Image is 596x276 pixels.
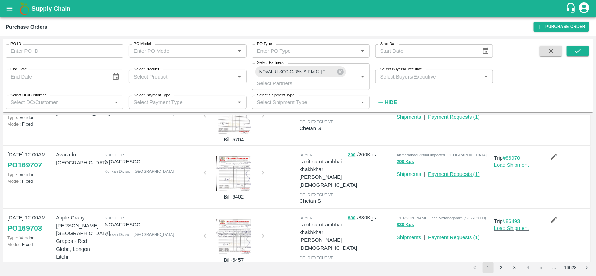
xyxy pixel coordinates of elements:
[428,114,480,120] a: Payment Requests (1)
[536,262,547,273] button: Go to page 5
[7,171,53,178] p: Vendor
[112,98,121,107] button: Open
[105,216,124,220] span: Supplier
[7,242,21,247] span: Model:
[6,70,106,83] input: End Date
[358,98,367,107] button: Open
[131,98,224,107] input: Select Payment Type
[7,159,42,171] a: PO169707
[7,214,53,222] p: [DATE] 12:00AM
[257,41,272,47] label: PO Type
[348,214,394,222] p: / 830 Kgs
[496,262,507,273] button: Go to page 2
[254,79,347,88] input: Select Partners
[105,112,174,116] span: Konkan Division , [GEOGRAPHIC_DATA]
[377,72,479,81] input: Select Buyers/Executive
[481,72,491,81] button: Open
[254,46,347,55] input: Enter PO Type
[348,214,356,222] button: 830
[6,22,47,31] div: Purchase Orders
[7,222,42,234] a: PO169703
[494,154,540,162] p: Trip
[509,262,520,273] button: Go to page 3
[494,217,540,225] p: Trip
[235,46,244,55] button: Open
[257,60,284,66] label: Select Partners
[134,67,159,72] label: Select Product
[299,236,357,252] p: [PERSON_NAME][DEMOGRAPHIC_DATA]
[534,22,589,32] a: Purchase Order
[494,225,529,231] a: Load Shipment
[578,1,590,16] div: account of current user
[421,231,425,241] div: |
[375,96,399,108] button: Hide
[358,72,367,81] button: Open
[134,92,170,98] label: Select Payment Type
[397,114,421,120] a: Shipments
[348,151,394,159] p: / 200 Kgs
[7,179,21,184] span: Model:
[235,98,244,107] button: Open
[299,125,345,132] p: Chetan S
[299,158,357,173] p: Laxit narottambhai khakhkhar
[10,67,27,72] label: End Date
[397,221,414,229] button: 830 Kgs
[255,68,339,76] span: NOVAFRESCO-G-365, A.P.M.C. [GEOGRAPHIC_DATA], SECTOR 19, [GEOGRAPHIC_DATA], [GEOGRAPHIC_DATA], [G...
[6,44,123,58] input: Enter PO ID
[56,214,102,268] p: Apple Grany [PERSON_NAME] [GEOGRAPHIC_DATA], Grapes - Red Globe, Longon Litchi [GEOGRAPHIC_DATA]
[421,110,425,121] div: |
[7,115,18,120] span: Type:
[208,136,260,143] p: Bill-5704
[105,158,199,165] p: NOVAFRESCO
[105,221,199,229] p: NOVAFRESCO
[255,66,346,77] div: NOVAFRESCO-G-365, A.P.M.C. [GEOGRAPHIC_DATA], SECTOR 19, [GEOGRAPHIC_DATA], [GEOGRAPHIC_DATA], [G...
[397,158,414,166] button: 200 Kgs
[494,162,529,168] a: Load Shipment
[566,2,578,15] div: customer-support
[7,121,21,127] span: Model:
[503,155,520,161] a: #86970
[421,167,425,178] div: |
[56,151,102,166] p: Avacado [GEOGRAPHIC_DATA]
[299,173,357,189] p: [PERSON_NAME][DEMOGRAPHIC_DATA]
[105,153,124,157] span: Supplier
[109,70,123,83] button: Choose date
[397,216,486,220] span: [PERSON_NAME] Tech Vizianagaram (SO-602609)
[7,121,53,127] p: Fixed
[105,232,174,237] span: Konkan Division , [GEOGRAPHIC_DATA]
[299,193,333,197] span: field executive
[131,72,233,81] input: Select Product
[380,67,422,72] label: Select Buyers/Executive
[358,46,367,55] button: Open
[1,1,17,17] button: open drawer
[105,169,174,173] span: Konkan Division , [GEOGRAPHIC_DATA]
[299,197,345,205] p: Chetan S
[235,72,244,81] button: Open
[503,218,520,224] a: #86493
[10,92,46,98] label: Select DC/Customer
[254,98,356,107] input: Select Shipment Type
[208,193,260,201] p: Bill-6402
[397,171,421,177] a: Shipments
[299,221,357,237] p: Laxit narottambhai khakhkhar
[479,44,492,58] button: Choose date
[17,2,31,16] img: logo
[299,120,333,124] span: field executive
[7,172,18,177] span: Type:
[31,5,71,12] b: Supply Chain
[299,260,345,268] p: Chetan S
[397,234,421,240] a: Shipments
[7,178,53,185] p: Fixed
[562,262,579,273] button: Go to page 16628
[549,264,560,271] div: …
[31,4,566,14] a: Supply Chain
[7,114,53,121] p: Vendor
[7,235,18,240] span: Type:
[522,262,534,273] button: Go to page 4
[581,262,592,273] button: Go to next page
[428,234,480,240] a: Payment Requests (1)
[299,216,312,220] span: buyer
[7,234,53,241] p: Vendor
[131,46,224,55] input: Enter PO Model
[348,151,356,159] button: 200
